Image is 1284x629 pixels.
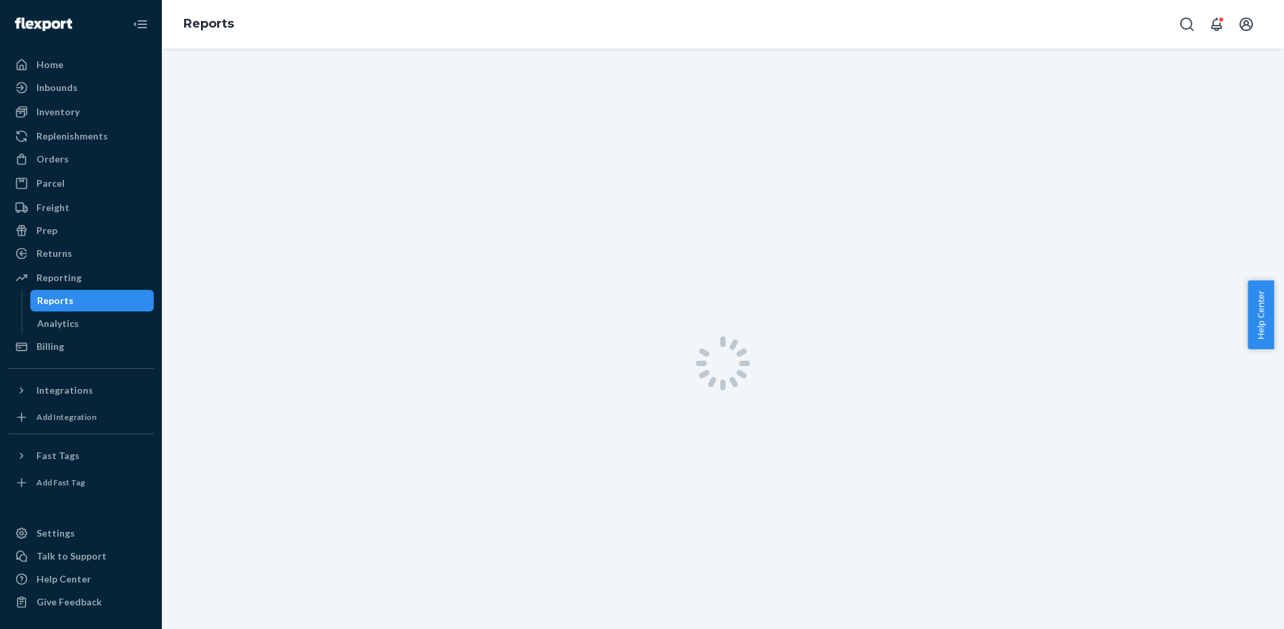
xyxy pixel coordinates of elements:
[36,177,65,190] div: Parcel
[36,549,107,563] div: Talk to Support
[8,407,154,428] a: Add Integration
[36,105,80,119] div: Inventory
[8,591,154,613] button: Give Feedback
[15,18,72,31] img: Flexport logo
[36,477,85,488] div: Add Fast Tag
[8,380,154,401] button: Integrations
[37,317,79,330] div: Analytics
[1233,11,1260,38] button: Open account menu
[36,224,57,237] div: Prep
[8,522,154,544] a: Settings
[173,5,245,44] ol: breadcrumbs
[8,445,154,467] button: Fast Tags
[8,267,154,289] a: Reporting
[36,247,72,260] div: Returns
[1203,11,1230,38] button: Open notifications
[8,125,154,147] a: Replenishments
[36,449,80,462] div: Fast Tags
[36,271,82,284] div: Reporting
[8,54,154,76] a: Home
[30,313,154,334] a: Analytics
[183,16,234,31] a: Reports
[30,290,154,311] a: Reports
[8,220,154,241] a: Prep
[36,81,78,94] div: Inbounds
[36,129,108,143] div: Replenishments
[8,243,154,264] a: Returns
[8,173,154,194] a: Parcel
[1248,280,1274,349] button: Help Center
[36,595,102,609] div: Give Feedback
[8,568,154,590] a: Help Center
[8,148,154,170] a: Orders
[36,201,69,214] div: Freight
[36,384,93,397] div: Integrations
[36,340,64,353] div: Billing
[36,572,91,586] div: Help Center
[36,58,63,71] div: Home
[1173,11,1200,38] button: Open Search Box
[8,197,154,218] a: Freight
[36,152,69,166] div: Orders
[8,472,154,493] a: Add Fast Tag
[36,527,75,540] div: Settings
[37,294,74,307] div: Reports
[8,545,154,567] a: Talk to Support
[127,11,154,38] button: Close Navigation
[36,411,96,423] div: Add Integration
[8,336,154,357] a: Billing
[8,77,154,98] a: Inbounds
[8,101,154,123] a: Inventory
